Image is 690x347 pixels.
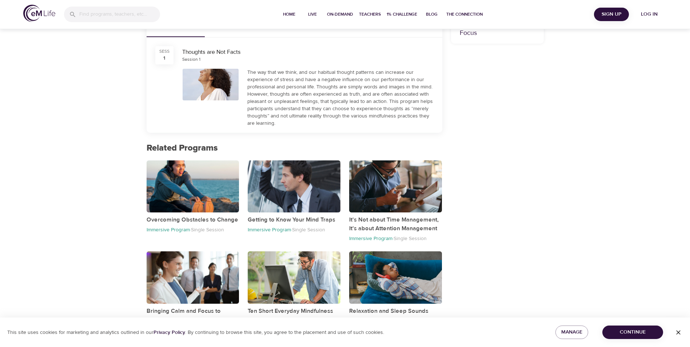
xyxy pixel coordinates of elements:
[79,7,160,22] input: Find programs, teachers, etc...
[632,8,667,21] button: Log in
[292,227,325,233] p: Single Session
[608,328,657,337] span: Continue
[248,227,292,233] p: Immersive Program ·
[561,328,582,337] span: Manage
[147,215,239,224] p: Overcoming Obstacles to Change
[359,11,381,18] span: Teachers
[349,215,442,233] p: It's Not about Time Management, It's about Attention Management
[147,227,191,233] p: Immersive Program ·
[327,11,353,18] span: On-Demand
[159,48,169,55] div: SESS
[394,235,427,242] p: Single Session
[304,11,321,18] span: Live
[248,307,340,324] p: Ten Short Everyday Mindfulness Practices
[602,326,663,339] button: Continue
[280,11,298,18] span: Home
[163,55,165,62] div: 1
[247,69,434,127] div: The way that we think, and our habitual thought patterns can increase our experience of stress an...
[147,141,442,155] p: Related Programs
[23,5,55,22] img: logo
[182,48,434,56] div: Thoughts are Not Facts
[635,10,664,19] span: Log in
[423,11,440,18] span: Blog
[182,56,200,63] div: Session 1
[147,307,239,324] p: Bringing Calm and Focus to Overwhelming Situations
[460,28,535,38] p: Focus
[153,329,185,336] a: Privacy Policy
[349,307,442,315] p: Relaxation and Sleep Sounds
[597,10,626,19] span: Sign Up
[446,11,483,18] span: The Connection
[248,215,340,224] p: Getting to Know Your Mind Traps
[594,8,629,21] button: Sign Up
[387,11,417,18] span: 1% Challenge
[555,326,588,339] button: Manage
[349,235,394,242] p: Immersive Program ·
[191,227,224,233] p: Single Session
